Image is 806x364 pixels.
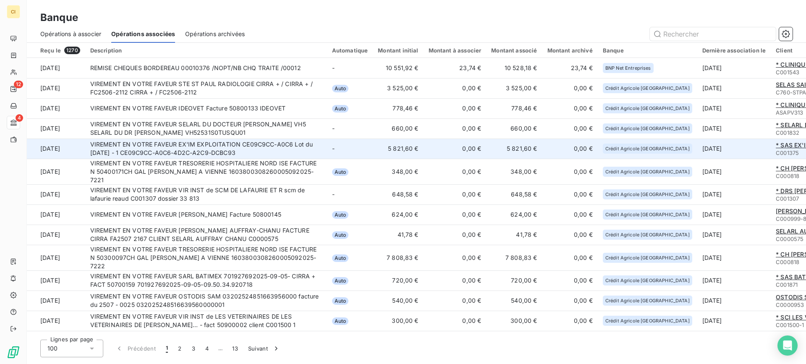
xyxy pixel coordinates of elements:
[424,225,487,245] td: 0,00 €
[14,81,23,88] span: 12
[327,139,373,159] td: -
[27,118,85,139] td: [DATE]
[486,331,542,351] td: 89,35 €
[776,301,804,308] span: C0000953
[332,317,349,325] span: Auto
[776,322,804,328] span: C001500-1
[332,168,349,176] span: Auto
[27,139,85,159] td: [DATE]
[373,245,423,270] td: 7 808,83 €
[776,195,799,202] span: C001307
[64,47,80,54] span: 1270
[542,98,598,118] td: 0,00 €
[605,169,690,174] span: Crédit Agricole [GEOGRAPHIC_DATA]
[777,335,798,356] div: Open Intercom Messenger
[486,245,542,270] td: 7 808,83 €
[424,98,487,118] td: 0,00 €
[27,184,85,204] td: [DATE]
[697,159,771,184] td: [DATE]
[605,298,690,303] span: Crédit Agricole [GEOGRAPHIC_DATA]
[332,231,349,239] span: Auto
[40,30,101,38] span: Opérations à associer
[542,291,598,311] td: 0,00 €
[697,184,771,204] td: [DATE]
[187,340,200,357] button: 3
[542,184,598,204] td: 0,00 €
[542,139,598,159] td: 0,00 €
[486,118,542,139] td: 660,00 €
[429,47,482,54] div: Montant à associer
[605,278,690,283] span: Crédit Agricole [GEOGRAPHIC_DATA]
[486,58,542,78] td: 10 528,18 €
[373,270,423,291] td: 720,00 €
[332,297,349,305] span: Auto
[85,184,327,204] td: VIREMENT EN VOTRE FAVEUR VIR INST de SCM DE LAFAURIE ET R scm de lafaurie reaud C001307 dossier 3...
[697,118,771,139] td: [DATE]
[373,58,423,78] td: 10 551,92 €
[697,78,771,98] td: [DATE]
[373,184,423,204] td: 648,58 €
[605,212,690,217] span: Crédit Agricole [GEOGRAPHIC_DATA]
[373,291,423,311] td: 540,00 €
[173,340,186,357] button: 2
[27,159,85,184] td: [DATE]
[424,245,487,270] td: 0,00 €
[243,340,285,357] button: Suivant
[424,58,487,78] td: 23,74 €
[373,78,423,98] td: 3 525,00 €
[697,139,771,159] td: [DATE]
[776,149,799,156] span: C001375
[85,245,327,270] td: VIREMENT EN VOTRE FAVEUR TRESORERIE HOSPITALIERE NORD ISE FACTURE N 50300097CH GAL [PERSON_NAME] ...
[332,105,349,113] span: Auto
[542,204,598,225] td: 0,00 €
[332,254,349,262] span: Auto
[605,106,690,111] span: Crédit Agricole [GEOGRAPHIC_DATA]
[7,346,20,359] img: Logo LeanPay
[27,291,85,311] td: [DATE]
[697,291,771,311] td: [DATE]
[542,118,598,139] td: 0,00 €
[27,331,85,351] td: [DATE]
[40,10,78,25] h3: Banque
[27,98,85,118] td: [DATE]
[605,146,690,151] span: Crédit Agricole [GEOGRAPHIC_DATA]
[547,47,593,54] div: Montant archivé
[424,78,487,98] td: 0,00 €
[373,139,423,159] td: 5 821,60 €
[603,47,692,54] div: Banque
[373,204,423,225] td: 624,00 €
[85,58,327,78] td: REMISE CHEQUES BORDEREAU 00010376 /NOPT/NB CHQ TRAITE /00012
[424,184,487,204] td: 0,00 €
[332,211,349,219] span: Auto
[327,58,373,78] td: -
[424,291,487,311] td: 0,00 €
[542,159,598,184] td: 0,00 €
[486,78,542,98] td: 3 525,00 €
[90,47,322,54] div: Description
[605,126,690,131] span: Crédit Agricole [GEOGRAPHIC_DATA]
[650,27,776,41] input: Rechercher
[373,159,423,184] td: 348,00 €
[85,98,327,118] td: VIREMENT EN VOTRE FAVEUR IDEOVET Facture 50800133 IDEOVET
[486,204,542,225] td: 624,00 €
[373,311,423,331] td: 300,00 €
[605,86,690,91] span: Crédit Agricole [GEOGRAPHIC_DATA]
[111,30,175,38] span: Opérations associées
[424,204,487,225] td: 0,00 €
[776,109,803,116] span: ASAPV313
[776,129,799,136] span: C001832
[776,173,799,179] span: C000818
[185,30,245,38] span: Opérations archivées
[200,340,214,357] button: 4
[332,85,349,92] span: Auto
[85,118,327,139] td: VIREMENT EN VOTRE FAVEUR SELARL DU DOCTEUR [PERSON_NAME] VH5 SELARL DU DR [PERSON_NAME] VH52531S0...
[542,78,598,98] td: 0,00 €
[424,118,487,139] td: 0,00 €
[697,98,771,118] td: [DATE]
[605,192,690,197] span: Crédit Agricole [GEOGRAPHIC_DATA]
[373,98,423,118] td: 778,46 €
[424,270,487,291] td: 0,00 €
[702,47,766,54] div: Dernière association le
[605,318,690,323] span: Crédit Agricole [GEOGRAPHIC_DATA]
[542,225,598,245] td: 0,00 €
